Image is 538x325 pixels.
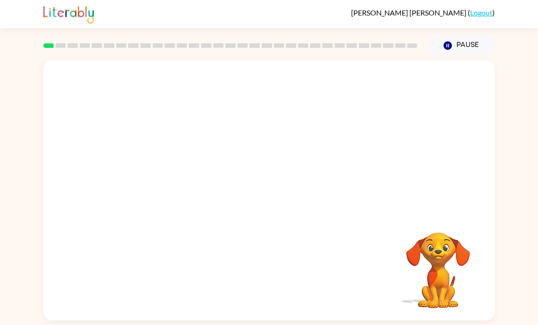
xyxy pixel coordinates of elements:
button: Pause [429,35,495,56]
div: ( ) [351,8,495,17]
span: [PERSON_NAME] [PERSON_NAME] [351,8,468,17]
img: Literably [43,4,94,24]
video: Your browser must support playing .mp4 files to use Literably. Please try using another browser. [393,218,484,310]
a: Logout [470,8,492,17]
